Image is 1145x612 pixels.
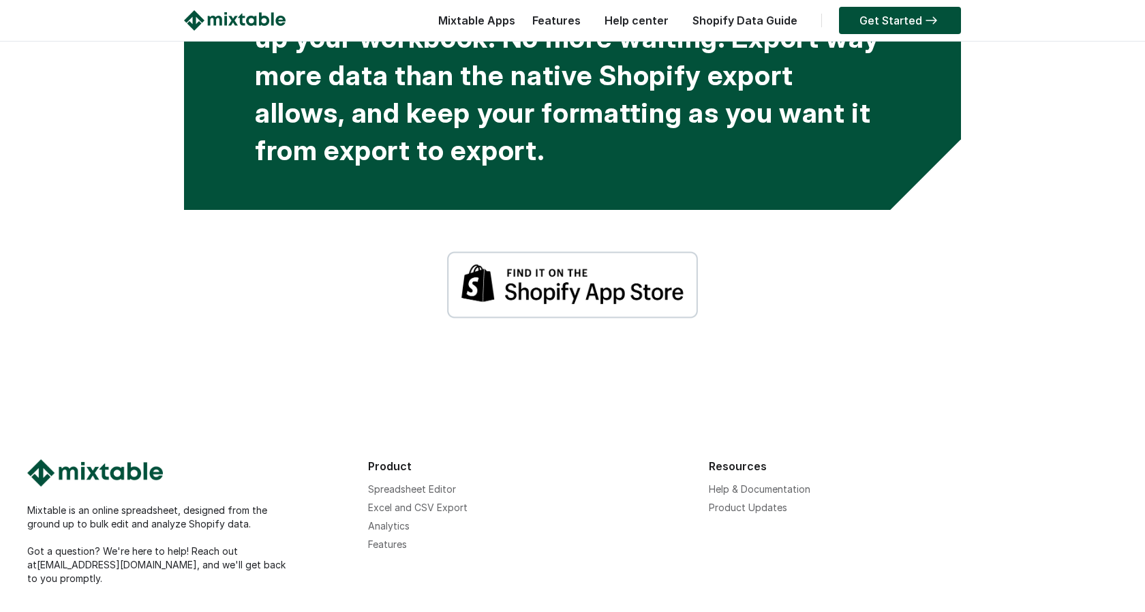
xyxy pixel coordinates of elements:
a: Spreadsheet Editor [368,483,456,495]
div: Mixtable is an online spreadsheet, designed from the ground up to bulk edit and analyze Shopify d... [27,504,354,585]
img: Mixtable logo [184,10,286,31]
div: Resources [709,459,1036,473]
a: Get Started [839,7,961,34]
img: shopify-app-store-badge-white.png [447,251,699,319]
a: Features [368,538,407,550]
a: Features [525,14,587,27]
a: Shopify Data Guide [686,14,804,27]
a: Analytics [368,520,410,532]
a: Product Updates [709,502,787,513]
a: Help & Documentation [709,483,810,495]
img: arrow-right.svg [922,16,941,25]
div: Mixtable Apps [431,10,515,37]
img: Mixtable logo [27,459,163,487]
a: [EMAIL_ADDRESS][DOMAIN_NAME] [37,559,197,570]
a: Help center [598,14,675,27]
div: Product [368,459,695,473]
a: Excel and CSV Export [368,502,468,513]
